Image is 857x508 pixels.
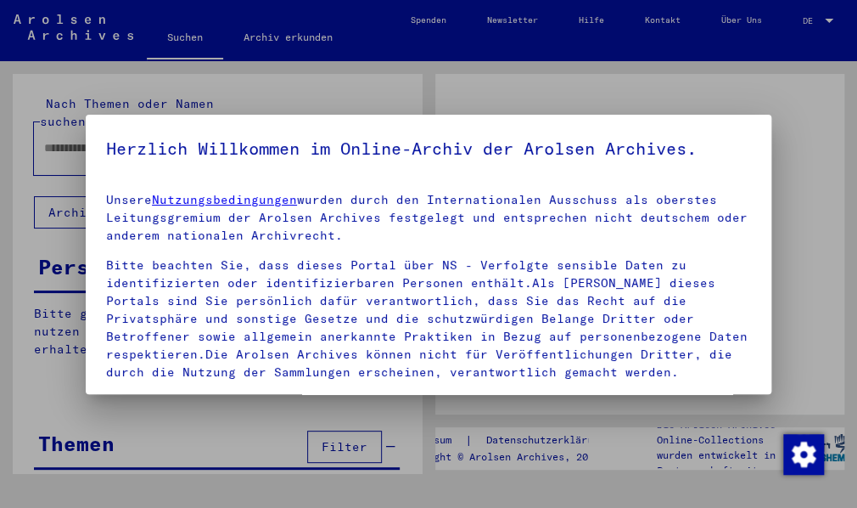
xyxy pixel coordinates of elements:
p: Unsere wurden durch den Internationalen Ausschuss als oberstes Leitungsgremium der Arolsen Archiv... [106,191,751,245]
a: kontaktieren [144,394,236,409]
a: Nutzungsbedingungen [152,192,297,207]
h5: Herzlich Willkommen im Online-Archiv der Arolsen Archives. [106,135,751,162]
img: Zustimmung ändern [783,434,824,475]
p: Bitte beachten Sie, dass dieses Portal über NS - Verfolgte sensible Daten zu identifizierten oder... [106,257,751,381]
p: Bitte Sie uns, wenn Sie beispielsweise als Betroffener oder Angehöriger aus berechtigten Gründen ... [106,393,751,447]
